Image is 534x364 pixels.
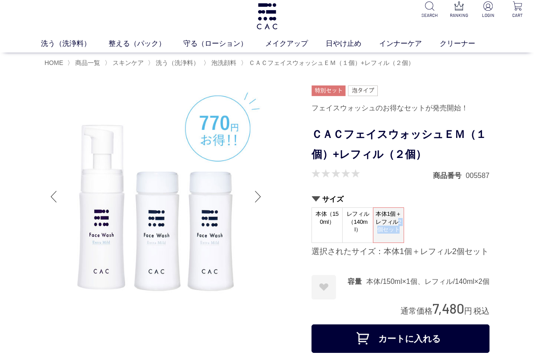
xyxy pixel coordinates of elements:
[479,1,498,19] a: LOGIN
[265,38,326,49] a: メイクアップ
[508,12,527,19] p: CART
[326,38,379,49] a: 日やけ止め
[148,59,202,67] li: 〉
[311,85,346,96] img: 特別セット
[247,59,414,66] a: ＣＡＣフェイスウォッシュＥＭ（１個）+レフィル（２個）
[366,277,489,286] dd: 本体/150ml×1個、レフィル/140ml×2個
[373,208,404,236] span: 本体1個＋レフィル2個セット
[311,101,489,116] div: フェイスウォッシュのお得なセットが発売開始！
[312,208,342,233] span: 本体（150ml）
[343,208,373,236] span: レフィル（140ml）
[348,277,366,286] dt: 容量
[44,59,63,66] a: HOME
[473,307,489,315] span: 税込
[449,12,468,19] p: RANKING
[379,38,440,49] a: インナーケア
[508,1,527,19] a: CART
[73,59,100,66] a: 商品一覧
[420,1,439,19] a: SEARCH
[348,85,377,96] img: 泡タイプ
[311,125,489,165] h1: ＣＡＣフェイスウォッシュＥＭ（１個）+レフィル（２個）
[113,59,144,66] span: スキンケア
[41,38,109,49] a: 洗う（洗浄料）
[449,1,468,19] a: RANKING
[210,59,236,66] a: 泡洗顔料
[311,247,489,257] div: 選択されたサイズ：本体1個＋レフィル2個セット
[156,59,199,66] span: 洗う（洗浄料）
[111,59,144,66] a: スキンケア
[211,59,236,66] span: 泡洗顔料
[154,59,199,66] a: 洗う（洗浄料）
[311,275,336,299] a: お気に入りに登録する
[420,12,439,19] p: SEARCH
[464,307,472,315] span: 円
[433,171,466,180] dt: 商品番号
[400,307,433,315] span: 通常価格
[203,59,239,67] li: 〉
[75,59,100,66] span: 商品一覧
[479,12,498,19] p: LOGIN
[105,59,146,67] li: 〉
[311,194,489,204] h2: サイズ
[67,59,102,67] li: 〉
[44,85,267,308] img: ＣＡＣフェイスウォッシュＥＭ（１個）+レフィル（２個） 本体1個＋レフィル2個セット
[241,59,417,67] li: 〉
[255,3,279,29] img: logo
[466,171,489,180] dd: 005587
[183,38,265,49] a: 守る（ローション）
[311,324,489,353] button: カートに入れる
[433,300,464,316] span: 7,480
[249,59,414,66] span: ＣＡＣフェイスウォッシュＥＭ（１個）+レフィル（２個）
[109,38,183,49] a: 整える（パック）
[440,38,493,49] a: クリーナー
